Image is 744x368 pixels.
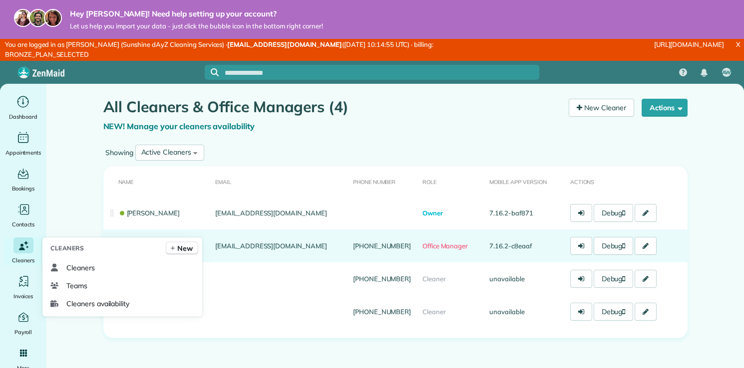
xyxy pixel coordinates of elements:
[353,275,411,283] a: [PHONE_NUMBER]
[485,196,566,229] td: 7.16.2-baf871
[4,237,42,265] a: Cleaners
[422,242,468,250] span: Office Manager
[177,243,193,253] span: New
[4,94,42,122] a: Dashboard
[422,308,446,316] span: Cleaner
[66,263,95,273] span: Cleaners
[694,62,715,84] div: Notifications
[422,209,443,217] span: Owner
[485,166,566,196] th: Mobile App Version
[66,299,129,309] span: Cleaners availability
[118,209,180,217] a: [PERSON_NAME]
[13,291,33,301] span: Invoices
[5,148,41,158] span: Appointments
[594,303,634,321] a: Debug
[211,196,349,229] td: [EMAIL_ADDRESS][DOMAIN_NAME]
[14,9,32,27] img: maria-72a9807cf96188c08ef61303f053569d2e2a8a1cde33d635c8a3ac13582a053d.jpg
[485,262,566,295] td: unavailable
[12,255,34,265] span: Cleaners
[642,99,688,117] button: Actions
[166,242,198,255] a: New
[594,270,634,288] a: Debug
[103,99,562,115] h1: All Cleaners & Office Managers (4)
[566,166,688,196] th: Actions
[594,204,634,222] a: Debug
[46,277,198,295] a: Teams
[46,259,198,277] a: Cleaners
[4,201,42,229] a: Contacts
[485,229,566,262] td: 7.16.2-c8eaaf
[12,184,35,193] span: Bookings
[671,61,744,84] nav: Main
[29,9,47,27] img: jorge-587dff0eeaa6aab1f244e6dc62b8924c3b6ad411094392a53c71c6c4a576187d.jpg
[722,69,732,77] span: AW
[654,40,724,48] a: [URL][DOMAIN_NAME]
[4,166,42,193] a: Bookings
[103,148,135,158] label: Showing
[211,229,349,262] td: [EMAIL_ADDRESS][DOMAIN_NAME]
[12,219,34,229] span: Contacts
[141,147,191,158] div: Active Cleaners
[569,99,634,117] a: New Cleaner
[418,166,485,196] th: Role
[103,166,212,196] th: Name
[4,273,42,301] a: Invoices
[227,40,342,48] strong: [EMAIL_ADDRESS][DOMAIN_NAME]
[353,308,411,316] a: [PHONE_NUMBER]
[4,309,42,337] a: Payroll
[211,166,349,196] th: Email
[211,68,219,76] svg: Focus search
[66,281,87,291] span: Teams
[70,22,323,30] span: Let us help you import your data - just click the bubble icon in the bottom right corner!
[422,275,446,283] span: Cleaner
[50,243,84,253] span: Cleaners
[70,9,323,19] strong: Hey [PERSON_NAME]! Need help setting up your account?
[4,130,42,158] a: Appointments
[594,237,634,255] a: Debug
[485,295,566,328] td: unavailable
[46,295,198,313] a: Cleaners availability
[353,242,411,250] a: [PHONE_NUMBER]
[9,112,37,122] span: Dashboard
[349,166,418,196] th: Phone number
[44,9,62,27] img: michelle-19f622bdf1676172e81f8f8fba1fb50e276960ebfe0243fe18214015130c80e4.jpg
[103,121,255,131] a: NEW! Manage your cleaners availability
[205,68,219,76] button: Focus search
[14,327,32,337] span: Payroll
[732,39,744,50] a: X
